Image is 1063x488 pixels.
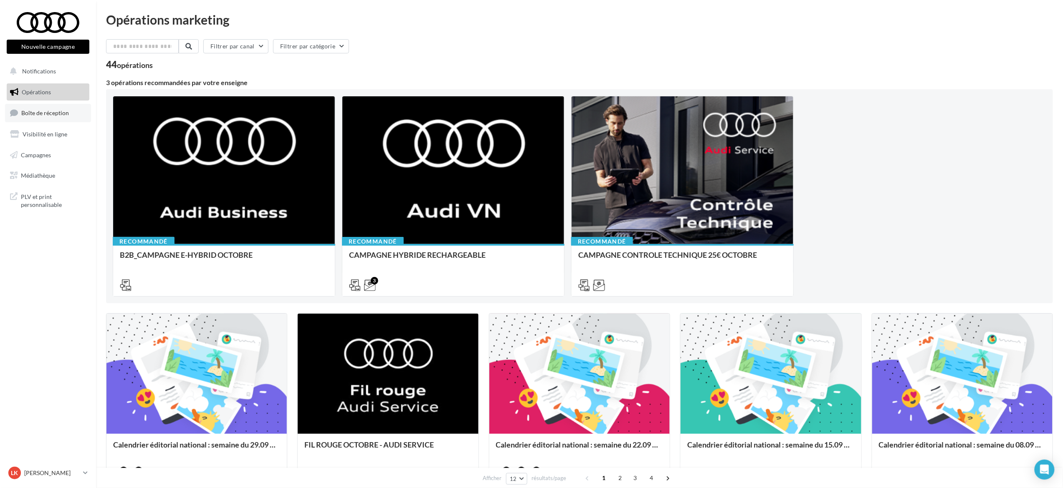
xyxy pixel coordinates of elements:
[879,440,1046,457] div: Calendrier éditorial national : semaine du 08.09 au 14.09
[273,39,349,53] button: Filtrer par catégorie
[1035,460,1055,480] div: Open Intercom Messenger
[21,172,55,179] span: Médiathèque
[5,83,91,101] a: Opérations
[597,471,611,485] span: 1
[506,473,527,485] button: 12
[120,467,127,474] div: 8
[510,475,517,482] span: 12
[371,277,378,284] div: 3
[22,88,51,96] span: Opérations
[11,469,18,477] span: LK
[614,471,627,485] span: 2
[120,251,328,267] div: B2B_CAMPAGNE E-HYBRID OCTOBRE
[304,440,471,457] div: FIL ROUGE OCTOBRE - AUDI SERVICE
[113,440,280,457] div: Calendrier éditorial national : semaine du 29.09 au 05.10
[5,104,91,122] a: Boîte de réception
[106,60,153,69] div: 44
[578,251,787,267] div: CAMPAGNE CONTROLE TECHNIQUE 25€ OCTOBRE
[203,39,268,53] button: Filtrer par canal
[571,237,633,246] div: Recommandé
[532,474,567,482] span: résultats/page
[24,469,80,477] p: [PERSON_NAME]
[533,467,540,474] div: 2
[21,191,86,209] span: PLV et print personnalisable
[21,151,51,158] span: Campagnes
[483,474,501,482] span: Afficher
[5,188,91,212] a: PLV et print personnalisable
[106,13,1053,26] div: Opérations marketing
[629,471,642,485] span: 3
[22,68,56,75] span: Notifications
[5,167,91,184] a: Médiathèque
[518,467,525,474] div: 2
[342,237,404,246] div: Recommandé
[349,251,557,267] div: CAMPAGNE HYBRIDE RECHARGEABLE
[117,61,153,69] div: opérations
[135,467,142,474] div: 2
[5,63,88,80] button: Notifications
[645,471,658,485] span: 4
[496,440,663,457] div: Calendrier éditorial national : semaine du 22.09 au 28.09
[113,237,175,246] div: Recommandé
[7,465,89,481] a: LK [PERSON_NAME]
[23,131,67,138] span: Visibilité en ligne
[503,467,510,474] div: 3
[687,440,854,457] div: Calendrier éditorial national : semaine du 15.09 au 21.09
[21,109,69,116] span: Boîte de réception
[5,126,91,143] a: Visibilité en ligne
[5,146,91,164] a: Campagnes
[106,79,1053,86] div: 3 opérations recommandées par votre enseigne
[7,40,89,54] button: Nouvelle campagne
